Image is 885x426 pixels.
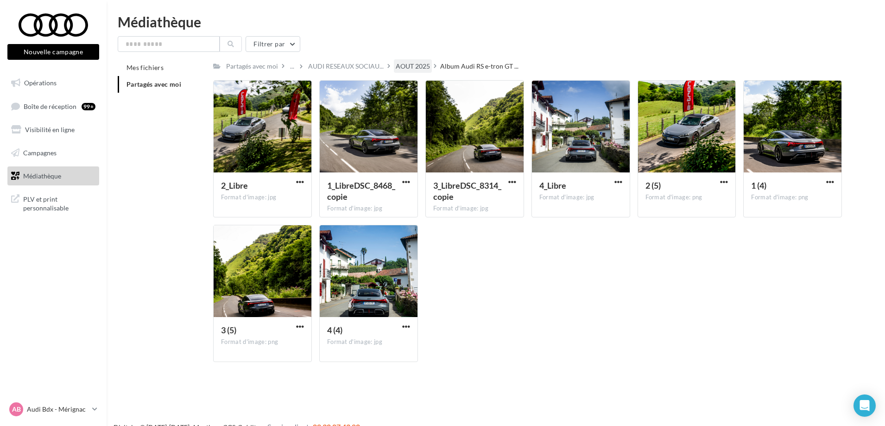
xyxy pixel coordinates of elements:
span: 2 (5) [645,180,661,191]
span: Boîte de réception [24,102,76,110]
span: AUDI RESEAUX SOCIAU... [308,62,384,71]
div: Format d'image: jpg [327,204,410,213]
a: Boîte de réception99+ [6,96,101,116]
span: Mes fichiers [126,64,164,71]
span: 3 (5) [221,325,236,335]
div: ... [288,60,296,73]
span: 3_LibreDSC_8314_copie [433,180,501,202]
div: Format d'image: png [751,193,834,202]
span: AB [12,405,21,414]
div: Format d'image: jpg [327,338,410,346]
span: Partagés avec moi [126,80,181,88]
div: Format d'image: jpg [539,193,622,202]
a: PLV et print personnalisable [6,189,101,216]
div: Format d'image: jpg [433,204,516,213]
div: AOUT 2025 [396,62,430,71]
p: Audi Bdx - Mérignac [27,405,88,414]
span: Opérations [24,79,57,87]
span: 1 (4) [751,180,766,191]
a: Visibilité en ligne [6,120,101,140]
span: Médiathèque [23,172,61,179]
span: 4_Libre [539,180,566,191]
button: Filtrer par [246,36,300,52]
div: Format d'image: png [221,338,304,346]
span: Campagnes [23,149,57,157]
span: 2_Libre [221,180,248,191]
span: PLV et print personnalisable [23,193,95,213]
span: 4 (4) [327,325,342,335]
div: Format d'image: jpg [221,193,304,202]
a: AB Audi Bdx - Mérignac [7,401,99,418]
span: 1_LibreDSC_8468_copie [327,180,395,202]
div: Open Intercom Messenger [853,394,876,417]
a: Campagnes [6,143,101,163]
span: Album Audi RS e-tron GT ... [440,62,518,71]
span: Visibilité en ligne [25,126,75,134]
div: Partagés avec moi [226,62,278,71]
a: Opérations [6,73,101,93]
div: Médiathèque [118,15,874,29]
a: Médiathèque [6,166,101,186]
button: Nouvelle campagne [7,44,99,60]
div: 99+ [82,103,95,110]
div: Format d'image: png [645,193,728,202]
